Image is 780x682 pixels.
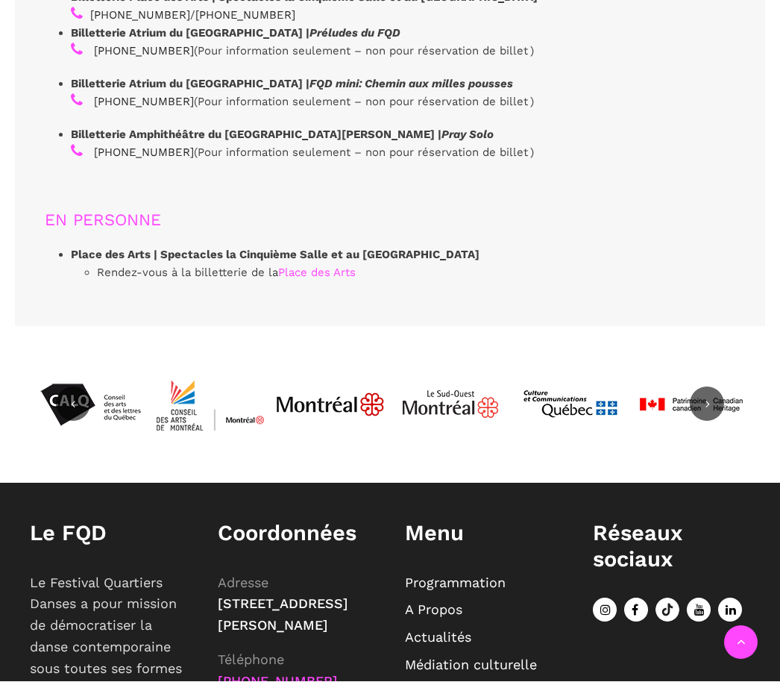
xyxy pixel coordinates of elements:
strong: Place des Arts | Spectacles la Cinquième Salle et au [GEOGRAPHIC_DATA] [71,248,479,262]
a: Médiation culturelle [405,657,537,673]
a: [PHONE_NUMBER] [94,45,194,58]
li: Rendez-vous à la billetterie de la [97,264,538,282]
span: EN PERSONNE [45,211,161,230]
a: Actualités [405,630,471,645]
h1: Menu [405,521,563,547]
a: A Propos [405,602,462,618]
em: FQD mini: Chemin aux milles pousses [309,78,513,91]
strong: Billetterie Atrium du [GEOGRAPHIC_DATA] | [71,27,400,40]
strong: Billetterie Atrium du [GEOGRAPHIC_DATA] | [71,78,513,91]
li: (Pour information seulement – non pour réservation de billet ) [71,75,538,111]
img: JPGnr_b [274,349,386,461]
span: Téléphone [218,652,284,668]
img: Logo_Mtl_Le_Sud-Ouest.svg_ [394,349,506,461]
img: CMYK_Logo_CAMMontreal [154,349,266,461]
li: (Pour information seulement – non pour réservation de billet ) [71,25,538,60]
span: [STREET_ADDRESS][PERSON_NAME] [218,596,348,633]
img: mccq-3-3 [515,349,626,461]
h1: Réseaux sociaux [593,521,751,573]
strong: Billetterie Amphithéâtre du [GEOGRAPHIC_DATA][PERSON_NAME] | [71,128,494,142]
img: Calq_noir [34,349,146,461]
a: [PHONE_NUMBER] [94,96,194,109]
em: Pray Solo [441,128,494,142]
em: Préludes du FQD [309,27,400,40]
h1: Coordonnées [218,521,376,547]
a: [PHONE_NUMBER] [94,146,194,160]
img: patrimoinecanadien-01_0-4 [635,349,746,461]
a: Place des Arts [278,266,356,280]
h1: Le FQD [30,521,188,547]
li: (Pour information seulement – non pour réservation de billet ) [71,126,538,162]
a: [PHONE_NUMBER] [90,9,190,22]
span: Adresse [218,575,268,591]
a: Programmation [405,575,506,591]
a: [PHONE_NUMBER] [195,9,295,22]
